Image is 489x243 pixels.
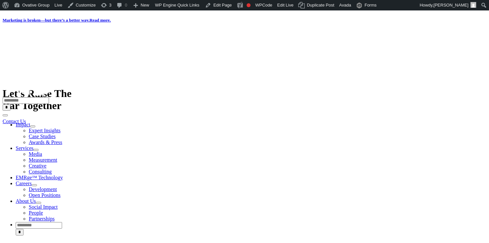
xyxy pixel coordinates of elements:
a: Partnerships [29,216,55,221]
nav: Menu [3,97,395,235]
a: Expert Insights [29,128,60,133]
a: Consulting [29,169,52,174]
a: Marketing is broken—but there’s a better way. [3,18,90,23]
button: Open submenu of Impact [30,125,35,127]
a: Media [29,151,42,157]
a: People [29,210,43,216]
a: Services [16,145,33,151]
a: About Us [16,198,36,204]
a: Case Studies [29,134,56,139]
a: Development [29,186,57,192]
button: Open submenu of About Us [36,202,41,204]
a: Measurement [29,157,57,163]
a: Social Impact [29,204,57,210]
a: Read more. [90,18,111,23]
input: Search... [16,222,62,229]
span: [PERSON_NAME] [433,3,468,8]
a: Impact [16,122,30,127]
input: Search [3,104,10,111]
a: Awards & Press [29,139,62,145]
a: Careers [16,181,32,186]
a: OG_Full_horizontal_WHT [3,91,395,97]
input: Search [16,229,24,235]
button: Open submenu of Services [33,149,39,151]
a: Creative [29,163,46,169]
input: Search... [3,97,49,104]
a: Open Positions [29,192,60,198]
div: Focus keyphrase not set [247,3,251,7]
a: EMRge™ Technology [16,175,63,180]
button: Open submenu of Careers [32,184,37,186]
